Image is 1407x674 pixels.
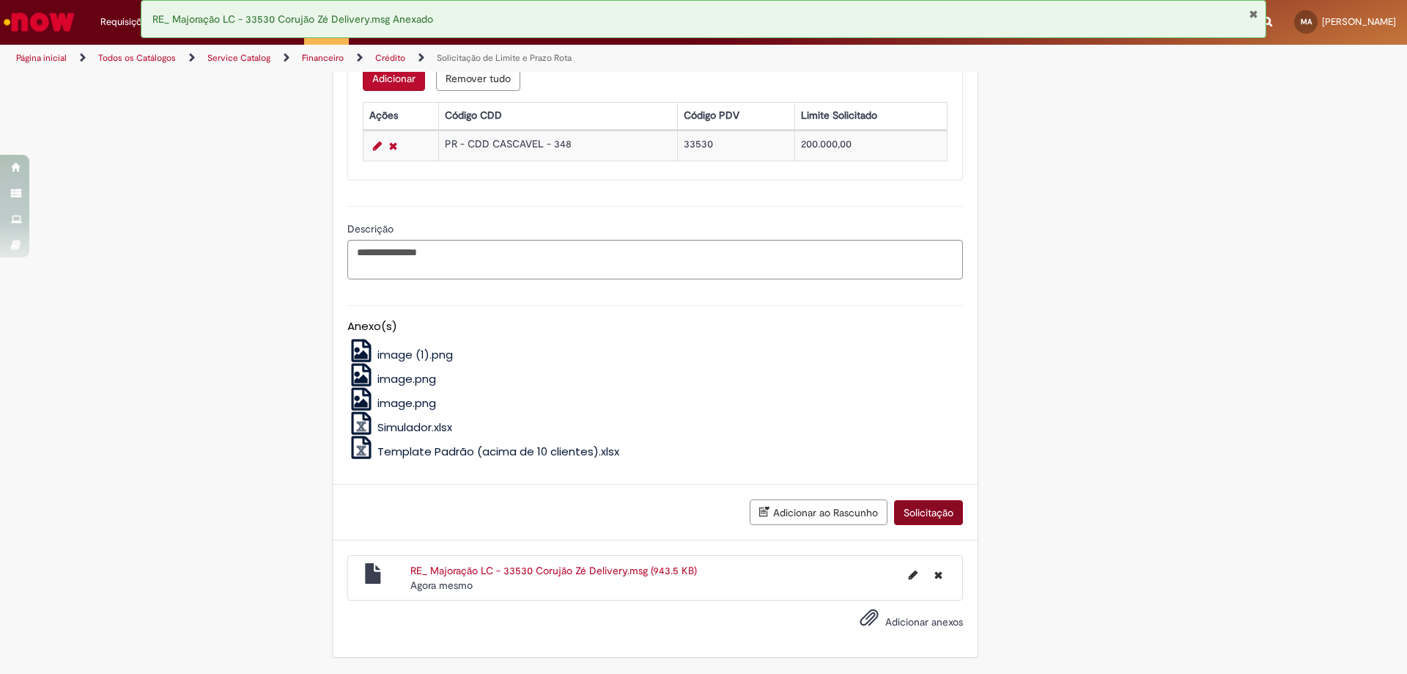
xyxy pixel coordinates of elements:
span: Descrição [347,222,396,235]
h5: Anexo(s) [347,320,963,333]
span: [PERSON_NAME] [1322,15,1396,28]
span: Adicionar anexos [885,616,963,629]
button: Remove all rows for Crédito [436,66,520,91]
span: image.png [377,371,436,387]
th: Limite Solicitado [795,102,948,129]
span: Agora mesmo [410,579,473,592]
a: Remover linha 1 [385,137,401,155]
a: image.png [347,395,437,411]
button: Adicionar anexos [856,604,882,638]
td: PR - CDD CASCAVEL - 348 [439,131,678,161]
a: Página inicial [16,52,67,64]
td: 33530 [678,131,795,161]
button: Editar nome de arquivo RE_ Majoração LC - 33530 Corujão Zé Delivery.msg [900,563,926,587]
span: image (1).png [377,347,453,362]
a: Crédito [375,52,405,64]
a: image (1).png [347,347,454,362]
button: Solicitação [894,500,963,525]
span: RE_ Majoração LC - 33530 Corujão Zé Delivery.msg Anexado [152,12,433,26]
textarea: Descrição [347,240,963,279]
ul: Trilhas de página [11,45,927,72]
button: Adicionar ao Rascunho [750,499,887,525]
th: Código CDD [439,102,678,129]
a: Service Catalog [207,52,270,64]
td: 200.000,00 [795,131,948,161]
a: Financeiro [302,52,344,64]
a: Simulador.xlsx [347,420,453,435]
th: Código PDV [678,102,795,129]
time: 28/08/2025 08:55:09 [410,579,473,592]
span: image.png [377,395,436,411]
button: Excluir RE_ Majoração LC - 33530 Corujão Zé Delivery.msg [926,563,951,587]
a: Solicitação de Limite e Prazo Rota [437,52,572,64]
button: Fechar Notificação [1249,8,1258,20]
button: Add a row for Crédito [363,66,425,91]
th: Ações [363,102,438,129]
span: Requisições [100,15,152,29]
a: Template Padrão (acima de 10 clientes).xlsx [347,444,620,459]
a: RE_ Majoração LC - 33530 Corujão Zé Delivery.msg (943.5 KB) [410,564,697,577]
span: Simulador.xlsx [377,420,452,435]
span: Template Padrão (acima de 10 clientes).xlsx [377,444,619,459]
span: MA [1301,17,1312,26]
a: Editar Linha 1 [369,137,385,155]
img: ServiceNow [1,7,77,37]
a: Todos os Catálogos [98,52,176,64]
a: image.png [347,371,437,387]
